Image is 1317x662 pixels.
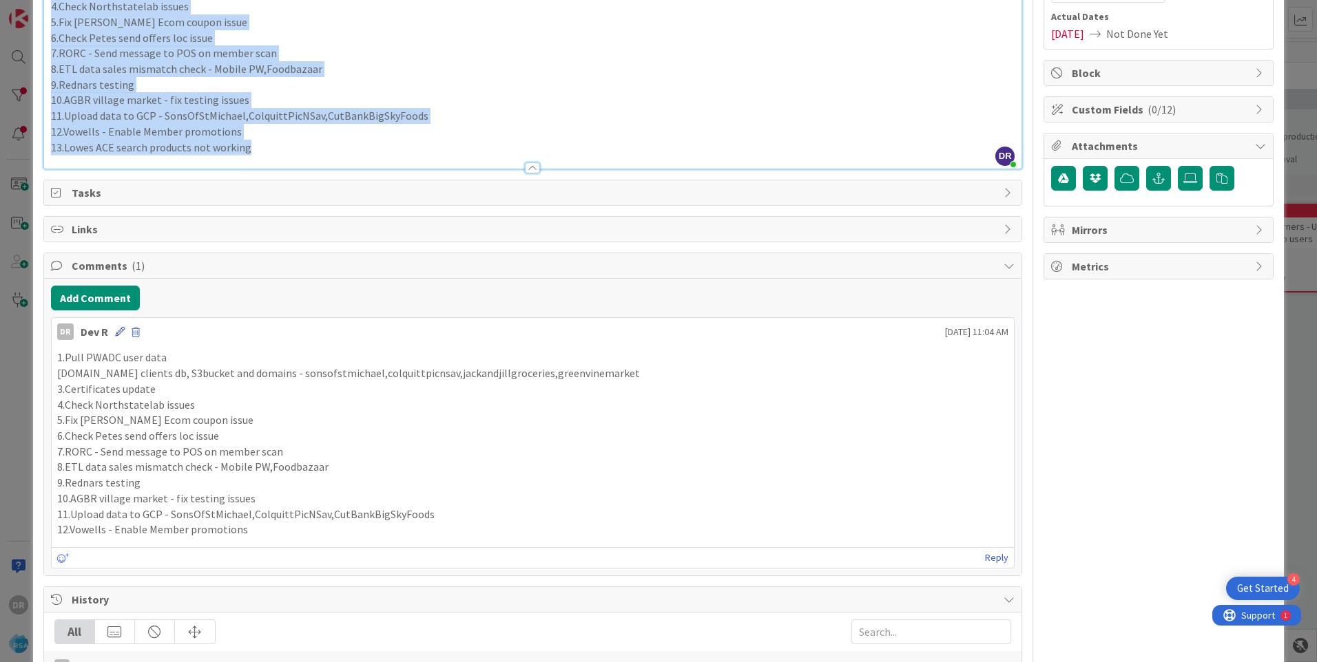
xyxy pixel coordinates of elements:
div: Open Get Started checklist, remaining modules: 4 [1226,577,1300,600]
span: Tasks [72,184,997,201]
span: Mirrors [1072,222,1248,238]
span: Comments [72,257,997,274]
p: 1.Pull PWADC user data [57,350,1008,365]
div: 4 [1287,573,1300,586]
span: ( 1 ) [132,259,145,273]
p: 6.Check Petes send offers loc issue [57,428,1008,444]
span: History [72,591,997,608]
p: 8.ETL data sales mismatch check - Mobile PW,Foodbazaar [57,459,1008,475]
p: 3.Certificates update [57,381,1008,397]
p: 11.Upload data to GCP - SonsOfStMichael,ColquittPicNSav,CutBankBigSkyFoods [51,108,1015,124]
span: DR [995,147,1015,166]
p: 9.Rednars testing [51,77,1015,93]
span: Attachments [1072,138,1248,154]
span: Links [72,221,997,237]
p: 6.Check Petes send offers loc issue [51,30,1015,46]
div: Dev R [81,323,108,340]
p: 10.AGBR village market - fix testing issues [51,92,1015,108]
p: 12.Vowells - Enable Member promotions [51,124,1015,140]
span: ( 0/12 ) [1148,103,1176,116]
div: DR [57,323,74,340]
span: Actual Dates [1051,10,1266,24]
p: [DOMAIN_NAME] clients db, S3bucket and domains - sonsofstmichael,colquittpicnsav,jackandjillgroce... [57,365,1008,381]
p: 7.RORC - Send message to POS on member scan [51,45,1015,61]
p: 8.ETL data sales mismatch check - Mobile PW,Foodbazaar [51,61,1015,77]
p: 7.RORC - Send message to POS on member scan [57,444,1008,460]
div: 1 [72,6,75,17]
input: Search... [851,619,1011,644]
p: 11.Upload data to GCP - SonsOfStMichael,ColquittPicNSav,CutBankBigSkyFoods [57,506,1008,522]
span: Block [1072,65,1248,81]
span: Support [29,2,63,19]
span: [DATE] 11:04 AM [945,325,1008,339]
p: 4.Check Northstatelab issues [57,397,1008,413]
a: Reply [985,549,1008,566]
p: 10.AGBR village market - fix testing issues [57,491,1008,506]
p: 12.Vowells - Enable Member promotions [57,522,1008,537]
span: [DATE] [1051,25,1084,42]
span: Not Done Yet [1106,25,1168,42]
p: 5.Fix [PERSON_NAME] Ecom coupon issue [51,14,1015,30]
p: 13.Lowes ACE search products not working [51,140,1015,156]
div: Get Started [1237,581,1289,595]
span: Custom Fields [1072,101,1248,118]
div: All [55,620,95,643]
p: 5.Fix [PERSON_NAME] Ecom coupon issue [57,412,1008,428]
p: 9.Rednars testing [57,475,1008,491]
span: Metrics [1072,258,1248,275]
button: Add Comment [51,286,140,310]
